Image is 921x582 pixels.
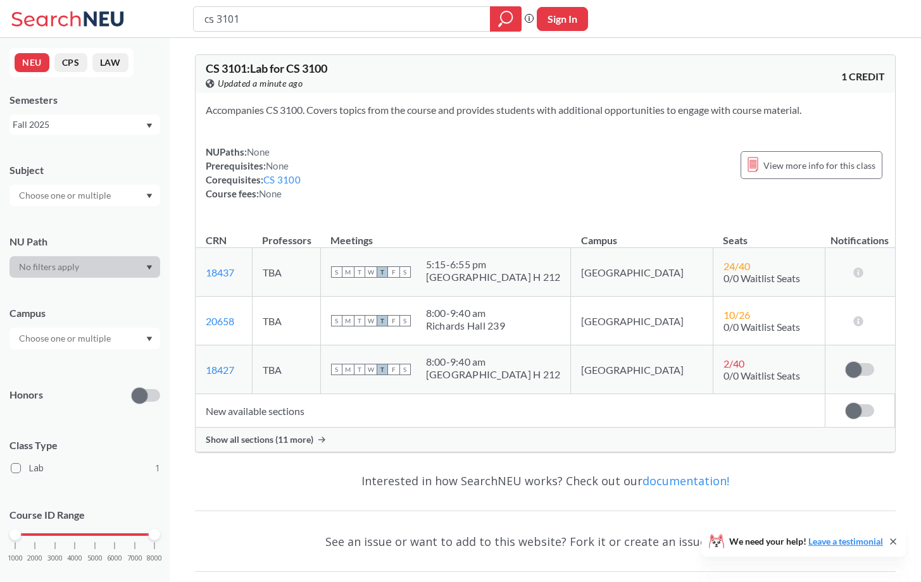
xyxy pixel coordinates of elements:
th: Meetings [320,221,571,248]
span: M [342,315,354,326]
span: None [266,160,289,171]
div: Dropdown arrow [9,185,160,206]
span: 3000 [47,555,63,562]
button: CPS [54,53,87,72]
span: Class Type [9,438,160,452]
td: New available sections [196,394,825,428]
div: See an issue or want to add to this website? Fork it or create an issue on . [195,523,896,560]
th: Notifications [825,221,894,248]
svg: Dropdown arrow [146,337,153,342]
div: Interested in how SearchNEU works? Check out our [195,462,896,499]
span: 0/0 Waitlist Seats [724,321,800,333]
span: 1 [155,461,160,475]
div: Fall 2025Dropdown arrow [9,115,160,135]
span: W [365,266,377,278]
span: 0/0 Waitlist Seats [724,369,800,381]
td: [GEOGRAPHIC_DATA] [571,345,713,394]
input: Choose one or multiple [13,331,119,346]
span: 1 CREDIT [841,70,885,84]
div: Dropdown arrow [9,328,160,349]
td: TBA [252,248,320,297]
span: 10 / 26 [724,309,750,321]
input: Choose one or multiple [13,188,119,203]
a: Leave a testimonial [808,536,883,547]
span: M [342,364,354,375]
label: Lab [11,460,160,476]
p: Honors [9,388,43,402]
span: W [365,315,377,326]
div: NU Path [9,235,160,249]
span: 2 / 40 [724,357,744,369]
svg: Dropdown arrow [146,123,153,128]
span: S [331,266,342,278]
div: Campus [9,306,160,320]
div: [GEOGRAPHIC_DATA] H 212 [426,271,561,283]
span: F [388,364,399,375]
a: 18427 [206,364,234,376]
input: Class, professor, course number, "phrase" [203,8,481,30]
th: Seats [713,221,825,248]
div: Dropdown arrow [9,256,160,278]
td: [GEOGRAPHIC_DATA] [571,248,713,297]
th: Professors [252,221,320,248]
div: Semesters [9,93,160,107]
div: NUPaths: Prerequisites: Corequisites: Course fees: [206,145,301,201]
svg: magnifying glass [498,10,513,28]
span: 0/0 Waitlist Seats [724,272,800,284]
span: Show all sections (11 more) [206,434,313,445]
span: W [365,364,377,375]
span: S [399,364,411,375]
span: S [399,266,411,278]
span: We need your help! [729,537,883,546]
span: 7000 [127,555,142,562]
div: Subject [9,163,160,177]
span: Updated a minute ago [218,77,303,90]
span: 24 / 40 [724,260,750,272]
span: 8000 [147,555,162,562]
div: magnifying glass [490,6,522,32]
div: 8:00 - 9:40 am [426,356,561,368]
a: CS 3100 [263,174,301,185]
span: T [377,364,388,375]
div: Richards Hall 239 [426,319,505,332]
span: T [354,315,365,326]
span: 1000 [8,555,23,562]
div: Fall 2025 [13,118,145,132]
span: T [354,364,365,375]
a: 20658 [206,315,234,327]
span: S [331,364,342,375]
button: LAW [92,53,128,72]
a: documentation! [642,473,729,488]
span: 5000 [87,555,103,562]
div: Show all sections (11 more) [196,428,895,452]
button: Sign In [537,7,588,31]
td: [GEOGRAPHIC_DATA] [571,297,713,345]
span: S [331,315,342,326]
td: TBA [252,345,320,394]
a: 18437 [206,266,234,278]
div: 5:15 - 6:55 pm [426,258,561,271]
div: 8:00 - 9:40 am [426,307,505,319]
svg: Dropdown arrow [146,194,153,199]
td: TBA [252,297,320,345]
div: CRN [206,233,227,247]
svg: Dropdown arrow [146,265,153,270]
button: NEU [15,53,49,72]
span: None [259,188,282,199]
span: T [377,315,388,326]
span: View more info for this class [763,158,875,173]
p: Course ID Range [9,508,160,523]
span: None [247,146,270,158]
div: [GEOGRAPHIC_DATA] H 212 [426,368,561,381]
span: F [388,266,399,278]
span: S [399,315,411,326]
span: CS 3101 : Lab for CS 3100 [206,61,327,75]
span: T [354,266,365,278]
span: 6000 [107,555,122,562]
th: Campus [571,221,713,248]
span: T [377,266,388,278]
span: 2000 [27,555,42,562]
span: M [342,266,354,278]
span: F [388,315,399,326]
section: Accompanies CS 3100. Covers topics from the course and provides students with additional opportun... [206,103,885,117]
